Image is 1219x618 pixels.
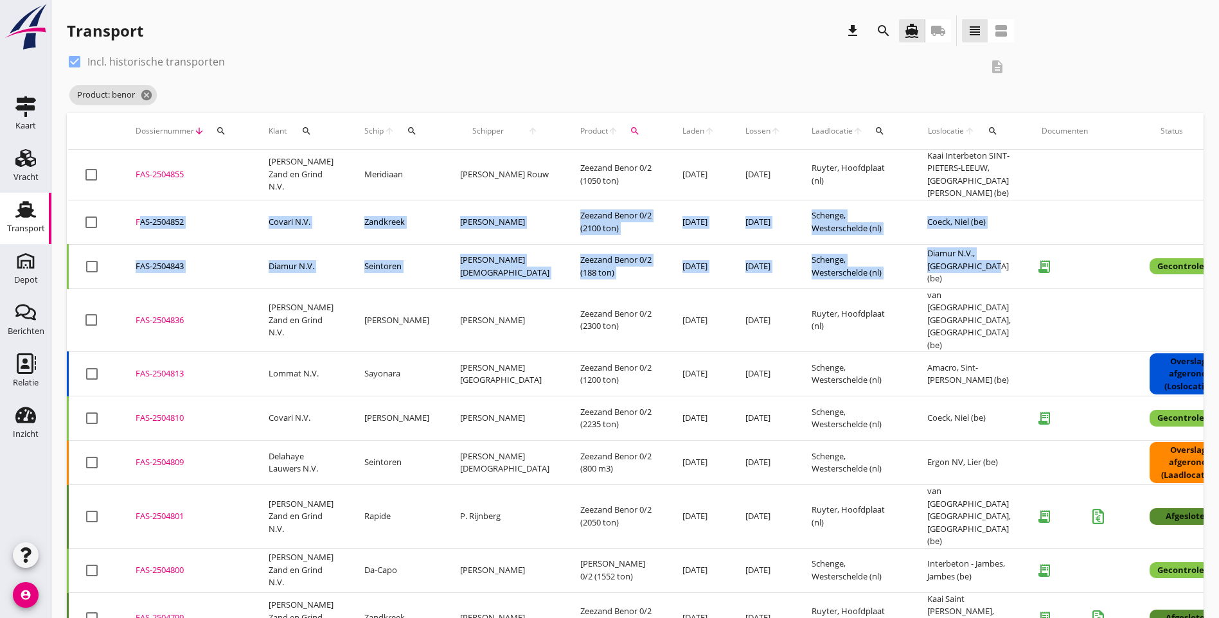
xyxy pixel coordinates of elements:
[796,150,912,200] td: Ruyter, Hoofdplaat (nl)
[796,441,912,485] td: Schenge, Westerschelde (nl)
[730,441,796,485] td: [DATE]
[580,125,608,137] span: Product
[1042,125,1119,137] div: Documenten
[770,126,781,136] i: arrow_upward
[565,244,667,288] td: Zeezand Benor 0/2 (188 ton)
[667,548,730,592] td: [DATE]
[630,126,640,136] i: search
[445,441,565,485] td: [PERSON_NAME][DEMOGRAPHIC_DATA]
[745,125,770,137] span: Lossen
[7,224,45,233] div: Transport
[608,126,618,136] i: arrow_upward
[930,23,946,39] i: local_shipping
[667,150,730,200] td: [DATE]
[253,396,349,441] td: Covari N.V.
[194,126,204,136] i: arrow_downward
[136,216,238,229] div: FAS-2504852
[730,200,796,244] td: [DATE]
[667,352,730,396] td: [DATE]
[988,126,998,136] i: search
[515,126,549,136] i: arrow_upward
[349,244,445,288] td: Seintoren
[349,288,445,352] td: [PERSON_NAME]
[730,288,796,352] td: [DATE]
[912,200,1026,244] td: Coeck, Niel (be)
[216,126,226,136] i: search
[565,288,667,352] td: Zeezand Benor 0/2 (2300 ton)
[565,200,667,244] td: Zeezand Benor 0/2 (2100 ton)
[876,23,891,39] i: search
[364,125,384,137] span: Schip
[253,200,349,244] td: Covari N.V.
[565,396,667,441] td: Zeezand Benor 0/2 (2235 ton)
[912,396,1026,441] td: Coeck, Niel (be)
[13,173,39,181] div: Vracht
[730,244,796,288] td: [DATE]
[253,288,349,352] td: [PERSON_NAME] Zand en Grind N.V.
[667,441,730,485] td: [DATE]
[730,150,796,200] td: [DATE]
[912,485,1026,549] td: van [GEOGRAPHIC_DATA] [GEOGRAPHIC_DATA], [GEOGRAPHIC_DATA] (be)
[3,3,49,51] img: logo-small.a267ee39.svg
[301,126,312,136] i: search
[912,548,1026,592] td: Interbeton - Jambes, Jambes (be)
[796,244,912,288] td: Schenge, Westerschelde (nl)
[349,200,445,244] td: Zandkreek
[1031,558,1057,583] i: receipt_long
[136,564,238,577] div: FAS-2504800
[667,396,730,441] td: [DATE]
[912,288,1026,352] td: van [GEOGRAPHIC_DATA] [GEOGRAPHIC_DATA], [GEOGRAPHIC_DATA] (be)
[565,548,667,592] td: [PERSON_NAME] 0/2 (1552 ton)
[13,378,39,387] div: Relatie
[445,548,565,592] td: [PERSON_NAME]
[565,150,667,200] td: Zeezand Benor 0/2 (1050 ton)
[349,352,445,396] td: Sayonara
[15,121,36,130] div: Kaart
[796,352,912,396] td: Schenge, Westerschelde (nl)
[140,89,153,102] i: cancel
[1031,504,1057,529] i: receipt_long
[14,276,38,284] div: Depot
[667,485,730,549] td: [DATE]
[8,327,44,335] div: Berichten
[565,441,667,485] td: Zeezand Benor 0/2 (800 m3)
[682,125,704,137] span: Laden
[269,116,334,146] div: Klant
[445,396,565,441] td: [PERSON_NAME]
[904,23,920,39] i: directions_boat
[136,314,238,327] div: FAS-2504836
[445,200,565,244] td: [PERSON_NAME]
[349,485,445,549] td: Rapide
[704,126,715,136] i: arrow_upward
[87,55,225,68] label: Incl. historische transporten
[384,126,395,136] i: arrow_upward
[565,352,667,396] td: Zeezand Benor 0/2 (1200 ton)
[565,485,667,549] td: Zeezand Benor 0/2 (2050 ton)
[812,125,853,137] span: Laadlocatie
[927,125,965,137] span: Loslocatie
[445,352,565,396] td: [PERSON_NAME][GEOGRAPHIC_DATA]
[253,352,349,396] td: Lommat N.V.
[845,23,860,39] i: download
[796,548,912,592] td: Schenge, Westerschelde (nl)
[445,150,565,200] td: [PERSON_NAME] Rouw
[445,288,565,352] td: [PERSON_NAME]
[912,441,1026,485] td: Ergon NV, Lier (be)
[912,244,1026,288] td: Diamur N.V., [GEOGRAPHIC_DATA] (be)
[667,200,730,244] td: [DATE]
[407,126,417,136] i: search
[967,23,983,39] i: view_headline
[460,125,515,137] span: Schipper
[1150,125,1194,137] span: Status
[445,485,565,549] td: P. Rijnberg
[993,23,1009,39] i: view_agenda
[13,582,39,608] i: account_circle
[912,150,1026,200] td: Kaai Interbeton SINT-PIETERS-LEEUW, [GEOGRAPHIC_DATA][PERSON_NAME] (be)
[445,244,565,288] td: [PERSON_NAME][DEMOGRAPHIC_DATA]
[253,441,349,485] td: Delahaye Lauwers N.V.
[253,244,349,288] td: Diamur N.V.
[136,260,238,273] div: FAS-2504843
[136,412,238,425] div: FAS-2504810
[853,126,863,136] i: arrow_upward
[349,548,445,592] td: Da-Capo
